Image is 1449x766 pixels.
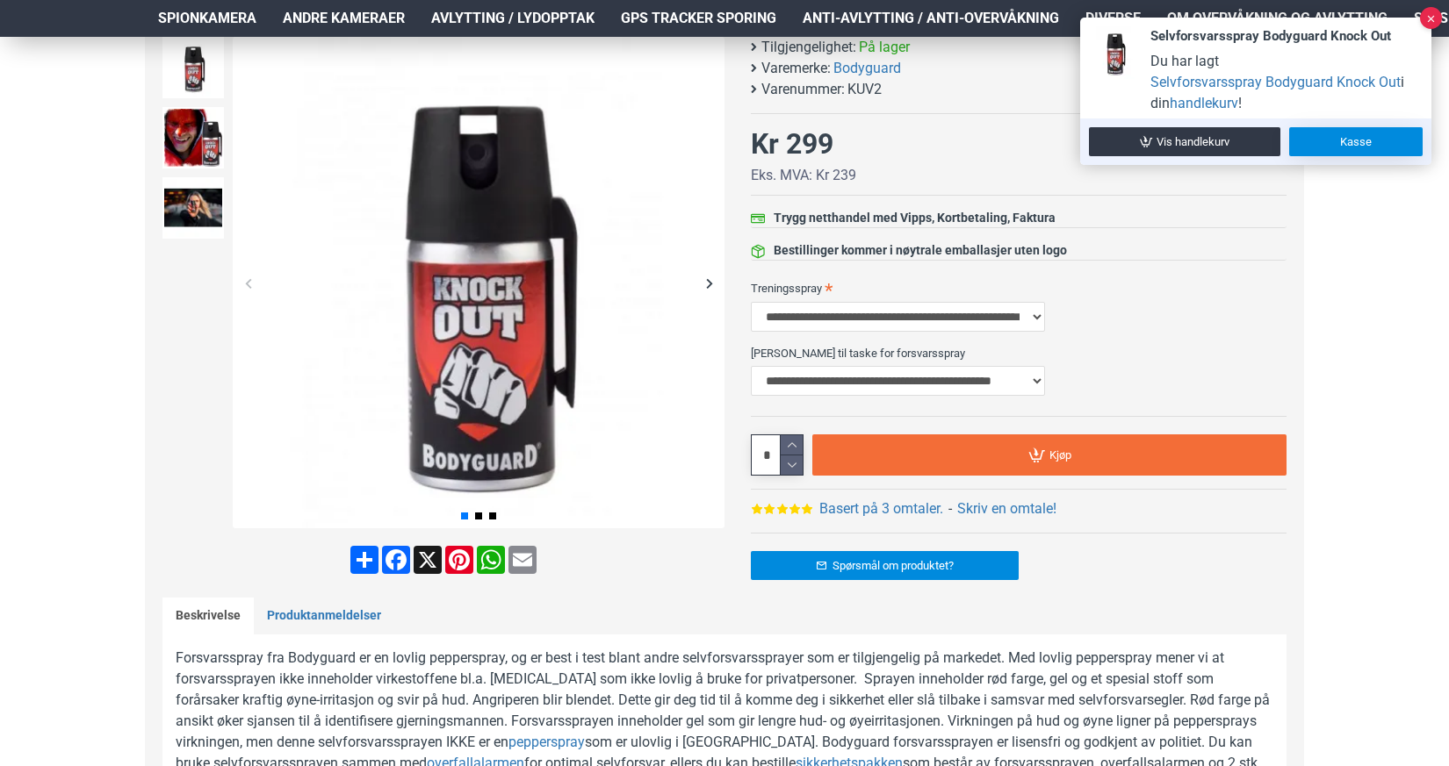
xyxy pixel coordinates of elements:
div: Next slide [694,268,724,298]
a: Beskrivelse [162,598,254,634]
a: Basert på 3 omtaler. [819,498,943,519]
a: Kasse [1289,127,1423,156]
span: Avlytting / Lydopptak [431,8,595,29]
b: Varenummer: [761,79,845,100]
a: Vis handlekurv [1089,127,1280,156]
div: Kr 299 [751,123,833,165]
div: Bestillinger kommer i nøytrale emballasjer uten logo [774,241,1067,260]
a: Bodyguard [833,58,901,79]
a: Produktanmeldelser [254,598,394,634]
a: WhatsApp [475,546,507,574]
span: På lager [859,37,910,58]
span: Go to slide 1 [461,512,468,519]
span: Spionkamera [158,8,256,29]
b: Varemerke: [761,58,831,79]
span: Anti-avlytting / Anti-overvåkning [803,8,1059,29]
a: handlekurv [1170,93,1238,114]
img: Forsvarsspray - Lovlig Pepperspray - SpyGadgets.no [162,37,224,98]
div: Trygg netthandel med Vipps, Kortbetaling, Faktura [774,209,1056,227]
a: Facebook [380,546,412,574]
span: Kjøp [1049,449,1071,461]
a: Selvforsvarsspray Bodyguard Knock Out [1150,72,1401,93]
a: X [412,546,443,574]
span: Go to slide 3 [489,512,496,519]
span: Go to slide 2 [475,512,482,519]
b: Tilgjengelighet: [761,37,856,58]
a: pepperspray [508,732,585,753]
div: Previous slide [233,268,263,298]
a: Spørsmål om produktet? [751,551,1019,580]
span: Andre kameraer [283,8,405,29]
img: Forsvarsspray - Lovlig Pepperspray - SpyGadgets.no [233,37,724,528]
span: GPS Tracker Sporing [621,8,776,29]
img: bodyguard-knock-out-forsvarsspray-60x60h.webp [1089,26,1142,79]
b: - [948,500,952,517]
a: Email [507,546,538,574]
span: Om overvåkning og avlytting [1167,8,1388,29]
a: Skriv en omtale! [957,498,1056,519]
div: Selvforsvarsspray Bodyguard Knock Out [1150,26,1423,47]
span: KUV2 [847,79,882,100]
img: Forsvarsspray - Lovlig Pepperspray - SpyGadgets.no [162,107,224,168]
label: Treningsspray [751,274,1287,302]
span: Diverse [1085,8,1141,29]
div: Du har lagt i din ! [1150,51,1423,114]
img: Forsvarsspray - Lovlig Pepperspray - SpyGadgets.no [162,177,224,239]
label: [PERSON_NAME] til taske for forsvarsspray [751,339,1287,367]
a: Pinterest [443,546,475,574]
a: Share [349,546,380,574]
